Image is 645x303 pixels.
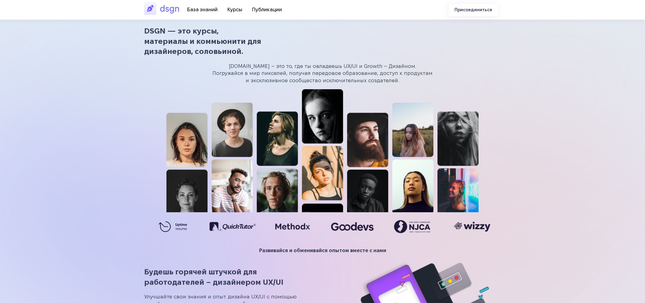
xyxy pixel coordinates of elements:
[247,5,287,15] a: Публикации
[454,7,492,12] font: Присоединиться
[144,27,219,35] font: DSGN — это курсы,
[144,47,243,55] font: дизайнеров, соловьиной.
[144,37,261,45] font: материалы и коммьюнити для
[223,5,247,15] a: Курсы
[227,7,242,12] font: Курсы
[187,7,218,12] font: База знаний
[448,3,498,17] a: Присоединиться
[246,78,399,83] font: и эксклюзивное сообщество исключительных создателей.
[229,63,416,69] font: [DOMAIN_NAME] – это то, где ты овладеешь UX/UI и Growth – Дизайном.
[259,248,386,253] font: Развивайся и обменивайся опытом вместе с нами
[144,2,182,16] img: DSGN Образовательно-профессиональное пространство для амбициозных
[212,70,433,76] font: Погружайся в мир пикселей, получая передовое образование, доступ к продуктам
[144,268,283,286] font: Будешь горячей штучкой для работодателей – дизайнером UX/UI
[252,7,282,12] font: Публикации
[182,5,223,15] a: База знаний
